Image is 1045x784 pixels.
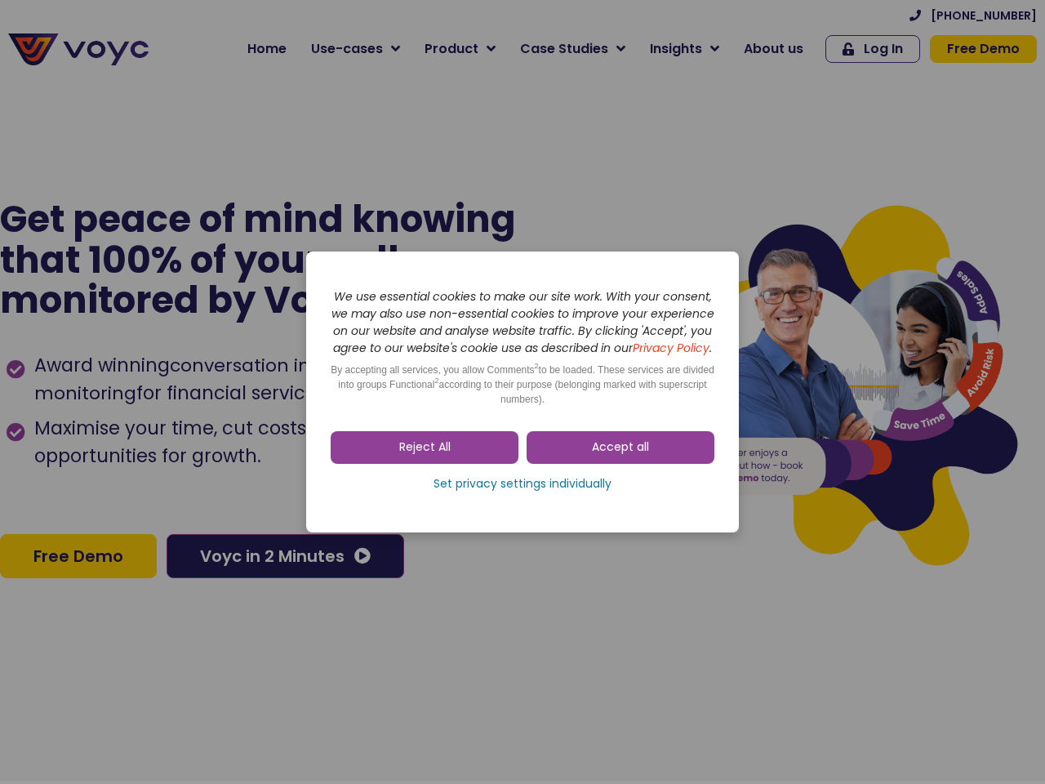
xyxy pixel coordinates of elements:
[331,364,714,405] span: By accepting all services, you allow Comments to be loaded. These services are divided into group...
[527,431,714,464] a: Accept all
[399,439,451,456] span: Reject All
[592,439,649,456] span: Accept all
[434,476,611,492] span: Set privacy settings individually
[331,288,714,356] i: We use essential cookies to make our site work. With your consent, we may also use non-essential ...
[331,431,518,464] a: Reject All
[434,376,438,385] sup: 2
[535,362,539,370] sup: 2
[633,340,709,356] a: Privacy Policy
[331,472,714,497] a: Set privacy settings individually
